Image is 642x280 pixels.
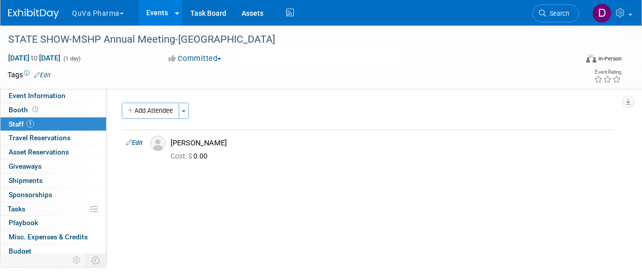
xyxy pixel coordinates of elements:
[171,152,212,160] span: 0.00
[68,254,86,267] td: Personalize Event Tab Strip
[5,30,569,49] div: STATE SHOW-MSHP Annual Meeting-[GEOGRAPHIC_DATA]
[8,9,59,19] img: ExhibitDay
[8,205,25,213] span: Tasks
[1,160,106,173] a: Giveaways
[150,136,165,151] img: Associate-Profile-5.png
[9,191,52,199] span: Sponsorships
[34,72,51,79] a: Edit
[1,230,106,244] a: Misc. Expenses & Credits
[171,152,193,160] span: Cost: $
[1,89,106,103] a: Event Information
[1,103,106,117] a: Booth
[9,247,31,255] span: Budget
[171,138,610,148] div: [PERSON_NAME]
[594,70,621,75] div: Event Rating
[1,216,106,230] a: Playbook
[9,134,71,142] span: Travel Reservations
[86,254,107,267] td: Toggle Event Tabs
[9,106,40,114] span: Booth
[62,55,81,62] span: (1 day)
[9,162,42,170] span: Giveaways
[1,244,106,258] a: Budget
[8,70,51,80] td: Tags
[1,202,106,216] a: Tasks
[1,117,106,131] a: Staff1
[126,139,143,146] a: Edit
[532,5,579,22] a: Search
[1,174,106,188] a: Shipments
[9,91,65,100] span: Event Information
[1,131,106,145] a: Travel Reservations
[9,219,38,227] span: Playbook
[592,4,612,23] img: Danielle Mitchell
[122,103,179,119] button: Add Attendee
[9,148,69,156] span: Asset Reservations
[30,106,40,113] span: Booth not reserved yet
[532,53,622,68] div: Event Format
[598,55,622,63] div: In-Person
[546,10,569,17] span: Search
[1,145,106,159] a: Asset Reservations
[1,188,106,202] a: Sponsorships
[26,120,34,128] span: 1
[8,53,61,63] span: [DATE] [DATE]
[165,53,225,64] button: Committed
[9,176,43,184] span: Shipments
[9,120,34,128] span: Staff
[9,233,88,241] span: Misc. Expenses & Credits
[29,54,39,62] span: to
[586,54,596,63] img: Format-Inperson.png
